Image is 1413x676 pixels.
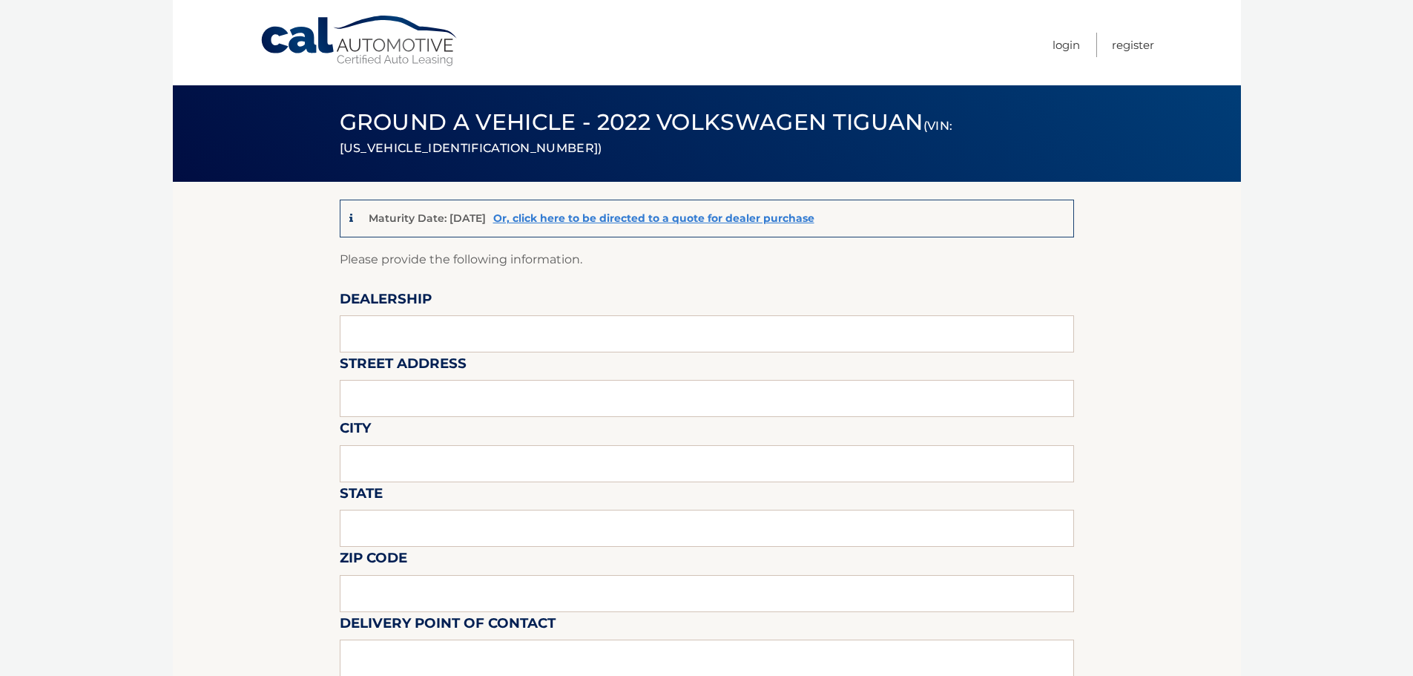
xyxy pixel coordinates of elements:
[260,15,460,68] a: Cal Automotive
[340,108,953,158] span: Ground a Vehicle - 2022 Volkswagen Tiguan
[369,211,486,225] p: Maturity Date: [DATE]
[340,547,407,574] label: Zip Code
[340,352,467,380] label: Street Address
[340,288,432,315] label: Dealership
[340,249,1074,270] p: Please provide the following information.
[340,612,556,640] label: Delivery Point of Contact
[1053,33,1080,57] a: Login
[1112,33,1154,57] a: Register
[340,417,371,444] label: City
[493,211,814,225] a: Or, click here to be directed to a quote for dealer purchase
[340,482,383,510] label: State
